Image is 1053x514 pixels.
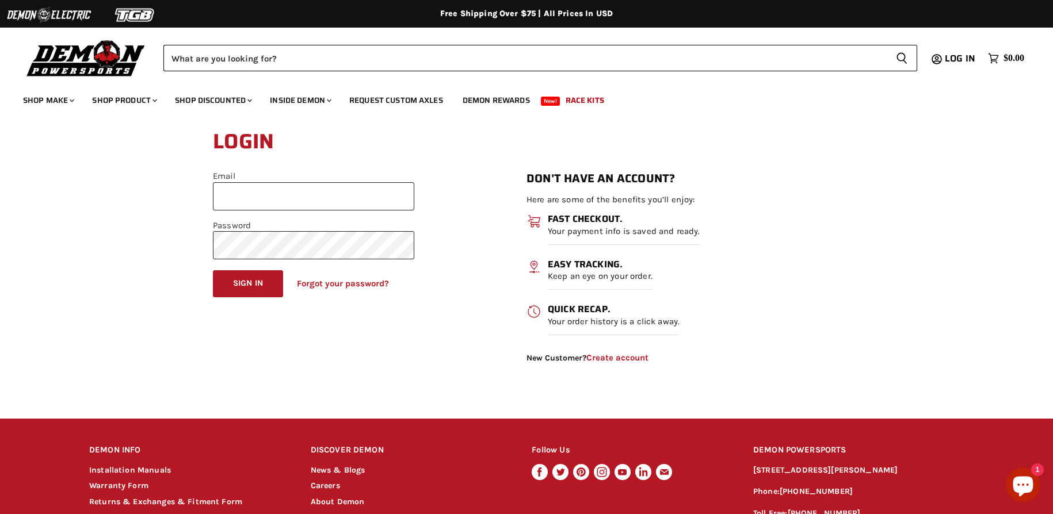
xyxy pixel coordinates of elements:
img: TGB Logo 2 [92,4,178,26]
p: Phone: [753,485,964,498]
form: Product [163,45,917,71]
h2: Follow Us [532,437,731,464]
a: Shop Make [14,89,81,112]
h2: DEMON POWERSPORTS [753,437,964,464]
h1: Login [213,124,840,160]
ul: Main menu [14,84,1021,112]
p: [STREET_ADDRESS][PERSON_NAME] [753,464,964,477]
img: acc-icon2_27x26.png [526,259,542,274]
span: New Customer? [526,353,840,363]
span: Log in [945,51,975,66]
a: Shop Product [83,89,164,112]
a: News & Blogs [311,465,365,475]
a: Shop Discounted [166,89,259,112]
img: acc-icon3_27x26.png [526,304,542,319]
img: acc-icon1_27x26.png [526,214,542,229]
a: Warranty Form [89,481,148,490]
img: Demon Powersports [23,37,149,78]
h3: Fast checkout. [548,214,700,224]
a: Create account [586,352,648,363]
button: Sign in [213,270,283,297]
p: Your payment info is saved and ready. [548,227,700,245]
a: [PHONE_NUMBER] [780,486,853,496]
inbox-online-store-chat: Shopify online store chat [1002,467,1044,505]
input: Search [163,45,887,71]
p: Your order history is a click away. [548,317,680,335]
a: Installation Manuals [89,465,171,475]
span: $0.00 [1004,53,1024,64]
a: Forgot your password? [297,278,389,289]
a: Careers [311,481,340,490]
div: Free Shipping Over $75 | All Prices In USD [66,9,987,19]
div: Here are some of the benefits you’ll enjoy: [526,195,840,363]
a: Returns & Exchanges & Fitment Form [89,497,242,507]
h3: Easy tracking. [548,259,653,270]
img: Demon Electric Logo 2 [6,4,92,26]
h2: DISCOVER DEMON [311,437,510,464]
a: About Demon [311,497,365,507]
h2: DEMON INFO [89,437,289,464]
a: Race Kits [557,89,613,112]
a: Inside Demon [261,89,338,112]
a: Log in [940,53,982,64]
a: Demon Rewards [454,89,539,112]
button: Search [887,45,917,71]
a: $0.00 [982,50,1030,67]
p: Keep an eye on your order. [548,271,653,290]
span: New! [541,97,560,106]
h2: Don't have an account? [526,172,840,185]
h3: Quick recap. [548,304,680,314]
a: Request Custom Axles [341,89,452,112]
